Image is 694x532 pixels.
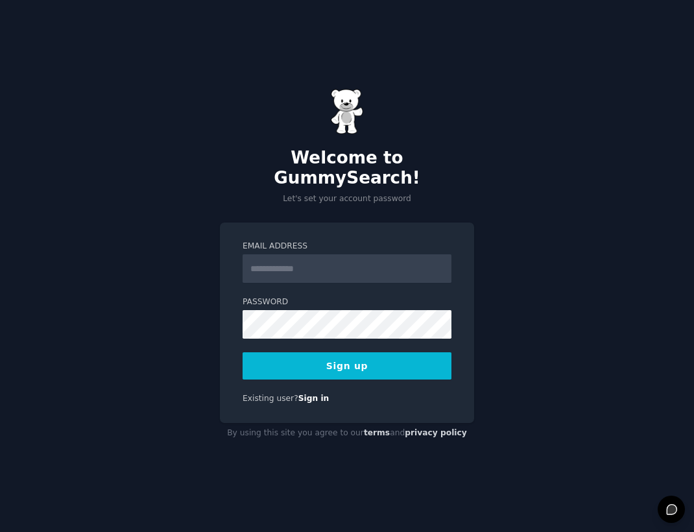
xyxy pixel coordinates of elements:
img: Gummy Bear [331,89,363,134]
a: Sign in [298,394,329,403]
div: By using this site you agree to our and [220,423,474,444]
p: Let's set your account password [220,193,474,205]
h2: Welcome to GummySearch! [220,148,474,189]
a: privacy policy [405,428,467,437]
label: Password [243,296,451,308]
button: Sign up [243,352,451,380]
span: Existing user? [243,394,298,403]
a: terms [364,428,390,437]
label: Email Address [243,241,451,252]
